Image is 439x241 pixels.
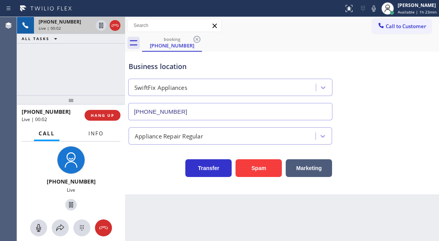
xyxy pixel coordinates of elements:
[47,178,96,185] span: [PHONE_NUMBER]
[135,131,203,140] div: Appliance Repair Regular
[34,126,59,141] button: Call
[88,130,103,137] span: Info
[39,25,61,31] span: Live | 00:02
[236,159,282,177] button: Spam
[22,36,49,41] span: ALL TASKS
[128,103,332,120] input: Phone Number
[65,199,77,211] button: Hold Customer
[39,130,55,137] span: Call
[67,187,75,193] span: Live
[143,34,201,51] div: (646) 346-0316
[386,23,426,30] span: Call to Customer
[110,20,120,31] button: Hang up
[185,159,232,177] button: Transfer
[372,19,431,34] button: Call to Customer
[30,219,47,236] button: Mute
[73,219,90,236] button: Open dialpad
[143,36,201,42] div: booking
[128,19,221,32] input: Search
[84,126,108,141] button: Info
[134,83,187,92] div: SwiftFix Appliances
[96,20,107,31] button: Hold Customer
[368,3,379,14] button: Mute
[22,116,47,123] span: Live | 00:02
[91,113,114,118] span: HANG UP
[143,42,201,49] div: [PHONE_NUMBER]
[22,108,71,115] span: [PHONE_NUMBER]
[17,34,65,43] button: ALL TASKS
[398,9,437,15] span: Available | 1h 23min
[129,61,332,72] div: Business location
[52,219,69,236] button: Open directory
[286,159,332,177] button: Marketing
[95,219,112,236] button: Hang up
[85,110,120,121] button: HANG UP
[39,19,81,25] span: [PHONE_NUMBER]
[398,2,437,8] div: [PERSON_NAME]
